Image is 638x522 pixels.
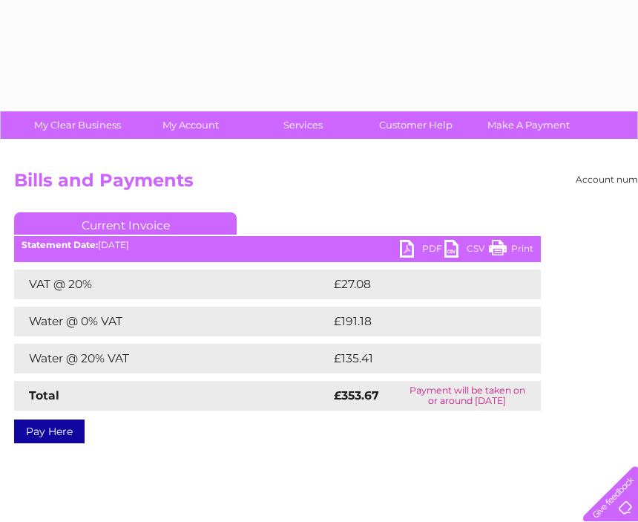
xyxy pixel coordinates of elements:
td: £191.18 [330,307,511,336]
a: My Account [129,111,251,139]
a: My Clear Business [16,111,139,139]
td: Payment will be taken on or around [DATE] [393,381,541,411]
a: Current Invoice [14,212,237,235]
strong: Total [29,388,59,402]
a: Customer Help [355,111,477,139]
td: £135.41 [330,344,512,373]
td: Water @ 20% VAT [14,344,330,373]
a: Services [242,111,364,139]
a: Pay Here [14,420,85,443]
b: Statement Date: [22,239,98,250]
td: Water @ 0% VAT [14,307,330,336]
a: PDF [400,240,444,261]
div: [DATE] [14,240,541,250]
td: £27.08 [330,270,510,299]
strong: £353.67 [334,388,379,402]
td: VAT @ 20% [14,270,330,299]
a: Make A Payment [467,111,590,139]
a: CSV [444,240,489,261]
a: Print [489,240,533,261]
